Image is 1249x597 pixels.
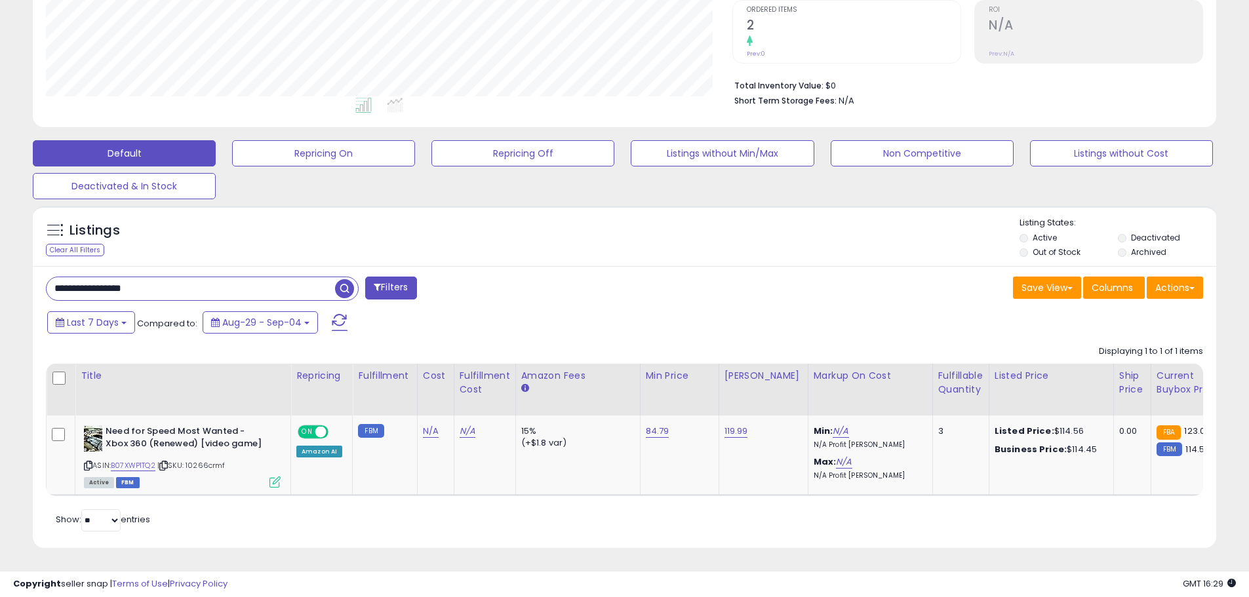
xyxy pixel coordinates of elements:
[747,50,765,58] small: Prev: 0
[521,437,630,449] div: (+$1.8 var)
[81,369,285,383] div: Title
[116,477,140,488] span: FBM
[814,455,837,468] b: Max:
[734,95,837,106] b: Short Term Storage Fees:
[1083,277,1145,299] button: Columns
[222,316,302,329] span: Aug-29 - Sep-04
[33,173,216,199] button: Deactivated & In Stock
[814,471,922,480] p: N/A Profit [PERSON_NAME]
[358,369,411,383] div: Fulfillment
[814,369,927,383] div: Markup on Cost
[299,427,315,438] span: ON
[296,369,347,383] div: Repricing
[833,425,848,438] a: N/A
[1185,443,1210,455] span: 114.56
[1033,246,1080,258] label: Out of Stock
[1033,232,1057,243] label: Active
[814,440,922,450] p: N/A Profit [PERSON_NAME]
[521,369,635,383] div: Amazon Fees
[1147,277,1203,299] button: Actions
[157,460,226,471] span: | SKU: 10266crmf
[724,369,803,383] div: [PERSON_NAME]
[989,50,1014,58] small: Prev: N/A
[995,425,1054,437] b: Listed Price:
[1030,140,1213,166] button: Listings without Cost
[327,427,347,438] span: OFF
[13,577,61,590] strong: Copyright
[1119,369,1145,396] div: Ship Price
[232,140,415,166] button: Repricing On
[137,317,197,330] span: Compared to:
[84,425,102,452] img: 51d37e8ApzL._SL40_.jpg
[646,369,713,383] div: Min Price
[296,446,342,457] div: Amazon AI
[836,455,852,469] a: N/A
[646,425,669,438] a: 84.79
[989,18,1202,35] h2: N/A
[170,577,228,590] a: Privacy Policy
[521,425,630,437] div: 15%
[995,444,1103,455] div: $114.45
[47,311,135,334] button: Last 7 Days
[814,425,833,437] b: Min:
[521,383,529,395] small: Amazon Fees.
[56,513,150,526] span: Show: entries
[1157,442,1182,456] small: FBM
[747,18,961,35] h2: 2
[938,425,979,437] div: 3
[1020,217,1216,229] p: Listing States:
[1157,425,1181,440] small: FBA
[989,7,1202,14] span: ROI
[460,425,475,438] a: N/A
[938,369,983,396] div: Fulfillable Quantity
[1131,246,1166,258] label: Archived
[84,425,281,486] div: ASIN:
[423,369,448,383] div: Cost
[460,369,510,396] div: Fulfillment Cost
[84,477,114,488] span: All listings currently available for purchase on Amazon
[808,364,932,415] th: The percentage added to the cost of goods (COGS) that forms the calculator for Min & Max prices.
[747,7,961,14] span: Ordered Items
[1013,277,1081,299] button: Save View
[423,425,439,438] a: N/A
[365,277,416,299] button: Filters
[995,443,1067,455] b: Business Price:
[1119,425,1141,437] div: 0.00
[112,577,168,590] a: Terms of Use
[431,140,614,166] button: Repricing Off
[1183,577,1236,590] span: 2025-09-12 16:29 GMT
[1092,281,1133,294] span: Columns
[67,316,119,329] span: Last 7 Days
[33,140,216,166] button: Default
[734,77,1193,92] li: $0
[631,140,814,166] button: Listings without Min/Max
[46,244,104,256] div: Clear All Filters
[839,94,854,107] span: N/A
[734,80,823,91] b: Total Inventory Value:
[724,425,748,438] a: 119.99
[69,221,120,240] h5: Listings
[1099,345,1203,358] div: Displaying 1 to 1 of 1 items
[203,311,318,334] button: Aug-29 - Sep-04
[1157,369,1224,396] div: Current Buybox Price
[111,460,155,471] a: B07XWP1TQ2
[358,424,384,438] small: FBM
[1184,425,1210,437] span: 123.05
[995,425,1103,437] div: $114.56
[1131,232,1180,243] label: Deactivated
[13,578,228,590] div: seller snap | |
[831,140,1014,166] button: Non Competitive
[106,425,265,453] b: Need for Speed Most Wanted - Xbox 360 (Renewed) [video game]
[995,369,1108,383] div: Listed Price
